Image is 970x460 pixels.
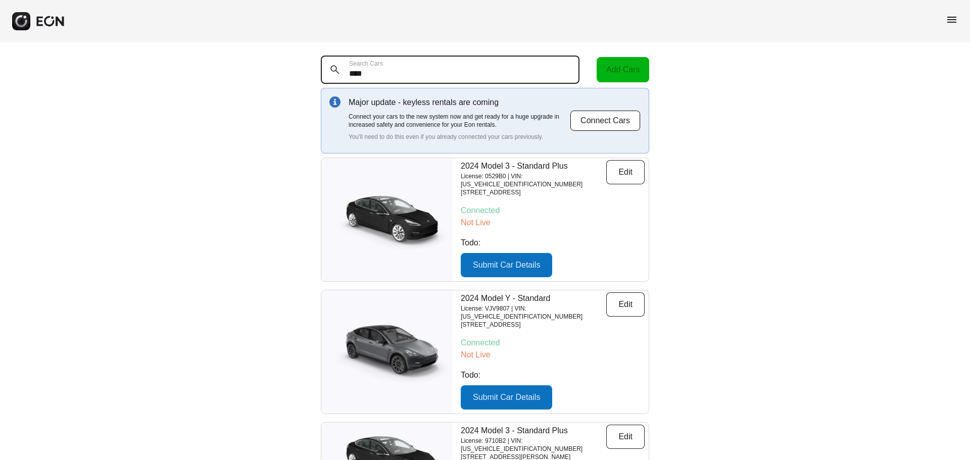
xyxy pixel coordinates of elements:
[461,172,606,188] p: License: 0529B0 | VIN: [US_VEHICLE_IDENTIFICATION_NUMBER]
[461,217,645,229] p: Not Live
[349,113,570,129] p: Connect your cars to the new system now and get ready for a huge upgrade in increased safety and ...
[461,160,606,172] p: 2024 Model 3 - Standard Plus
[461,304,606,321] p: License: VJV9807 | VIN: [US_VEHICLE_IDENTIFICATION_NUMBER]
[461,349,645,361] p: Not Live
[461,337,645,349] p: Connected
[321,319,453,385] img: car
[461,292,606,304] p: 2024 Model Y - Standard
[349,133,570,141] p: You'll need to do this even if you already connected your cars previously.
[349,60,383,68] label: Search Cars
[461,237,645,249] p: Todo:
[329,96,341,108] img: info
[606,160,645,184] button: Edit
[461,188,606,196] p: [STREET_ADDRESS]
[349,96,570,109] p: Major update - keyless rentals are coming
[461,205,645,217] p: Connected
[606,292,645,317] button: Edit
[946,14,958,26] span: menu
[606,425,645,449] button: Edit
[461,369,645,381] p: Todo:
[461,321,606,329] p: [STREET_ADDRESS]
[321,187,453,252] img: car
[570,110,641,131] button: Connect Cars
[461,385,552,410] button: Submit Car Details
[461,437,606,453] p: License: 9710B2 | VIN: [US_VEHICLE_IDENTIFICATION_NUMBER]
[461,253,552,277] button: Submit Car Details
[461,425,606,437] p: 2024 Model 3 - Standard Plus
